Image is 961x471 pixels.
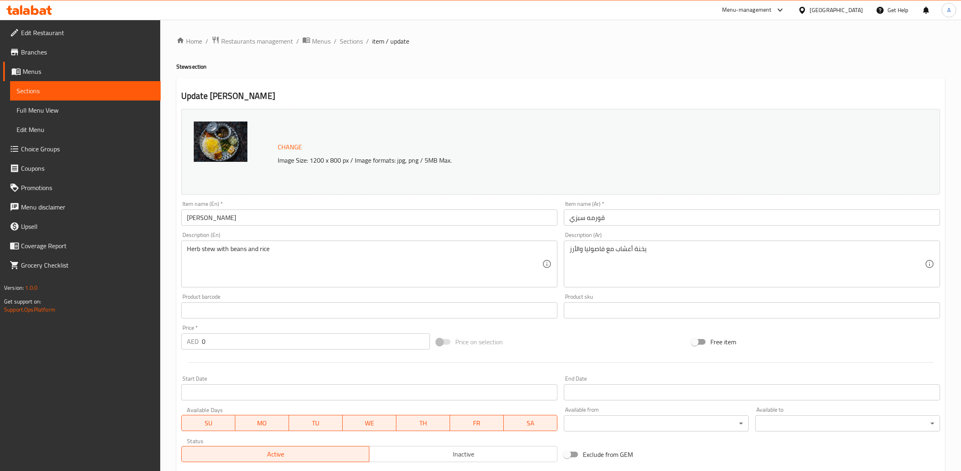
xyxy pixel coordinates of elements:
[3,255,161,275] a: Grocery Checklist
[564,209,940,226] input: Enter name Ar
[453,417,500,429] span: FR
[292,417,339,429] span: TU
[235,415,289,431] button: MO
[372,36,409,46] span: item / update
[10,120,161,139] a: Edit Menu
[181,302,557,318] input: Please enter product barcode
[211,36,293,46] a: Restaurants management
[302,36,331,46] a: Menus
[296,36,299,46] li: /
[504,415,557,431] button: SA
[564,302,940,318] input: Please enter product sku
[181,90,940,102] h2: Update [PERSON_NAME]
[3,139,161,159] a: Choice Groups
[21,28,154,38] span: Edit Restaurant
[21,260,154,270] span: Grocery Checklist
[4,296,41,307] span: Get support on:
[340,36,363,46] a: Sections
[507,417,554,429] span: SA
[810,6,863,15] div: [GEOGRAPHIC_DATA]
[205,36,208,46] li: /
[274,155,825,165] p: Image Size: 1200 x 800 px / Image formats: jpg, png / 5MB Max.
[21,241,154,251] span: Coverage Report
[185,417,232,429] span: SU
[450,415,504,431] button: FR
[278,141,302,153] span: Change
[583,450,633,459] span: Exclude from GEM
[221,36,293,46] span: Restaurants management
[373,448,554,460] span: Inactive
[346,417,393,429] span: WE
[21,222,154,231] span: Upsell
[334,36,337,46] li: /
[21,202,154,212] span: Menu disclaimer
[194,121,247,162] img: mmw_638559469388623286
[181,209,557,226] input: Enter name En
[10,100,161,120] a: Full Menu View
[755,415,940,431] div: ​
[17,125,154,134] span: Edit Menu
[21,47,154,57] span: Branches
[947,6,951,15] span: A
[239,417,286,429] span: MO
[25,283,38,293] span: 1.0.0
[274,139,305,155] button: Change
[400,417,447,429] span: TH
[3,62,161,81] a: Menus
[369,446,557,462] button: Inactive
[10,81,161,100] a: Sections
[569,245,925,283] textarea: يخنة أعشاب مع فاصوليا والأرز
[3,197,161,217] a: Menu disclaimer
[710,337,736,347] span: Free item
[343,415,396,431] button: WE
[4,304,55,315] a: Support.OpsPlatform
[564,415,749,431] div: ​
[176,36,945,46] nav: breadcrumb
[3,236,161,255] a: Coverage Report
[17,105,154,115] span: Full Menu View
[176,36,202,46] a: Home
[181,446,370,462] button: Active
[3,217,161,236] a: Upsell
[202,333,430,350] input: Please enter price
[4,283,24,293] span: Version:
[17,86,154,96] span: Sections
[289,415,343,431] button: TU
[187,337,199,346] p: AED
[185,448,366,460] span: Active
[181,415,235,431] button: SU
[3,178,161,197] a: Promotions
[187,245,542,283] textarea: Herb stew with beans and rice
[3,159,161,178] a: Coupons
[21,163,154,173] span: Coupons
[21,183,154,193] span: Promotions
[312,36,331,46] span: Menus
[366,36,369,46] li: /
[23,67,154,76] span: Menus
[21,144,154,154] span: Choice Groups
[176,63,945,71] h4: Stew section
[3,23,161,42] a: Edit Restaurant
[396,415,450,431] button: TH
[3,42,161,62] a: Branches
[455,337,503,347] span: Price on selection
[722,5,772,15] div: Menu-management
